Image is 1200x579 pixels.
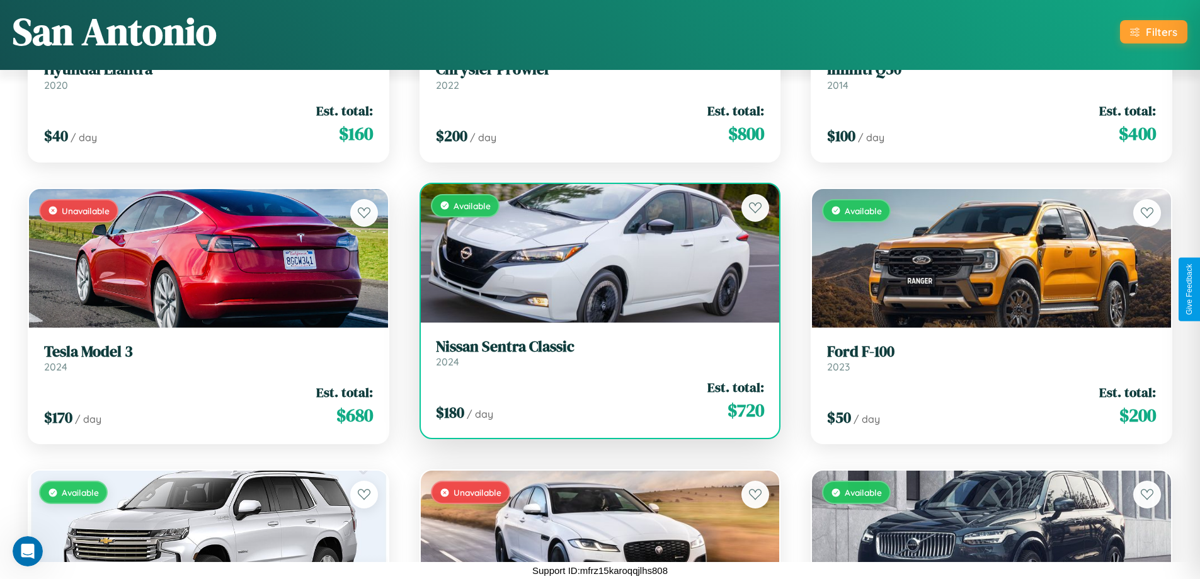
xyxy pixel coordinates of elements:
span: / day [470,131,496,144]
span: Est. total: [316,101,373,120]
h3: Tesla Model 3 [44,343,373,361]
a: Tesla Model 32024 [44,343,373,374]
span: Unavailable [454,487,501,498]
a: Nissan Sentra Classic2024 [436,338,765,369]
span: / day [75,413,101,425]
span: / day [71,131,97,144]
span: $ 160 [339,121,373,146]
span: $ 680 [336,403,373,428]
span: $ 40 [44,125,68,146]
div: Filters [1146,25,1177,38]
span: $ 800 [728,121,764,146]
iframe: Intercom live chat [13,536,43,566]
span: 2023 [827,360,850,373]
p: Support ID: mfrz15karoqqjlhs808 [532,562,668,579]
h3: Infiniti Q50 [827,60,1156,79]
span: $ 720 [728,398,764,423]
span: $ 400 [1119,121,1156,146]
span: $ 50 [827,407,851,428]
span: 2014 [827,79,849,91]
span: Est. total: [707,378,764,396]
span: 2024 [44,360,67,373]
span: Unavailable [62,205,110,216]
span: Available [845,205,882,216]
span: 2024 [436,355,459,368]
span: $ 100 [827,125,855,146]
a: Hyundai Elantra2020 [44,60,373,91]
h3: Hyundai Elantra [44,60,373,79]
span: / day [858,131,884,144]
a: Ford F-1002023 [827,343,1156,374]
button: Filters [1120,20,1187,43]
span: Available [62,487,99,498]
span: $ 200 [436,125,467,146]
span: / day [467,408,493,420]
span: 2020 [44,79,68,91]
h3: Ford F-100 [827,343,1156,361]
span: $ 170 [44,407,72,428]
span: Est. total: [1099,383,1156,401]
span: / day [854,413,880,425]
span: $ 180 [436,402,464,423]
span: $ 200 [1119,403,1156,428]
a: Chrysler Prowler2022 [436,60,765,91]
h3: Nissan Sentra Classic [436,338,765,356]
span: Est. total: [316,383,373,401]
a: Infiniti Q502014 [827,60,1156,91]
span: 2022 [436,79,459,91]
span: Available [454,200,491,211]
h1: San Antonio [13,6,217,57]
span: Est. total: [707,101,764,120]
h3: Chrysler Prowler [436,60,765,79]
div: Give Feedback [1185,264,1194,315]
span: Est. total: [1099,101,1156,120]
span: Available [845,487,882,498]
